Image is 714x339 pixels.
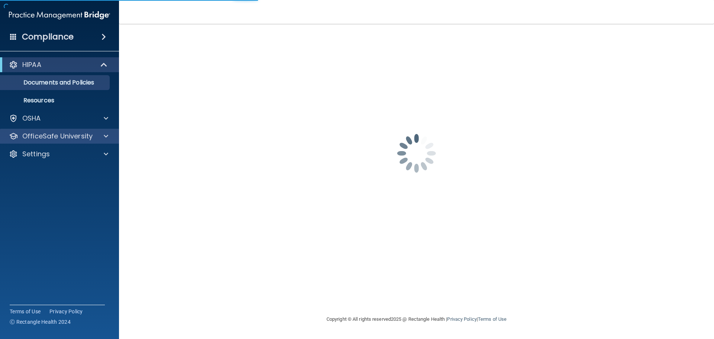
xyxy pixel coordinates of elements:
[379,116,454,191] img: spinner.e123f6fc.gif
[9,8,110,23] img: PMB logo
[5,97,106,104] p: Resources
[9,60,108,69] a: HIPAA
[22,114,41,123] p: OSHA
[22,132,93,141] p: OfficeSafe University
[49,308,83,315] a: Privacy Policy
[10,318,71,326] span: Ⓒ Rectangle Health 2024
[22,32,74,42] h4: Compliance
[9,150,108,159] a: Settings
[281,307,552,331] div: Copyright © All rights reserved 2025 @ Rectangle Health | |
[5,79,106,86] p: Documents and Policies
[478,316,506,322] a: Terms of Use
[10,308,41,315] a: Terms of Use
[447,316,476,322] a: Privacy Policy
[22,60,41,69] p: HIPAA
[22,150,50,159] p: Settings
[9,114,108,123] a: OSHA
[9,132,108,141] a: OfficeSafe University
